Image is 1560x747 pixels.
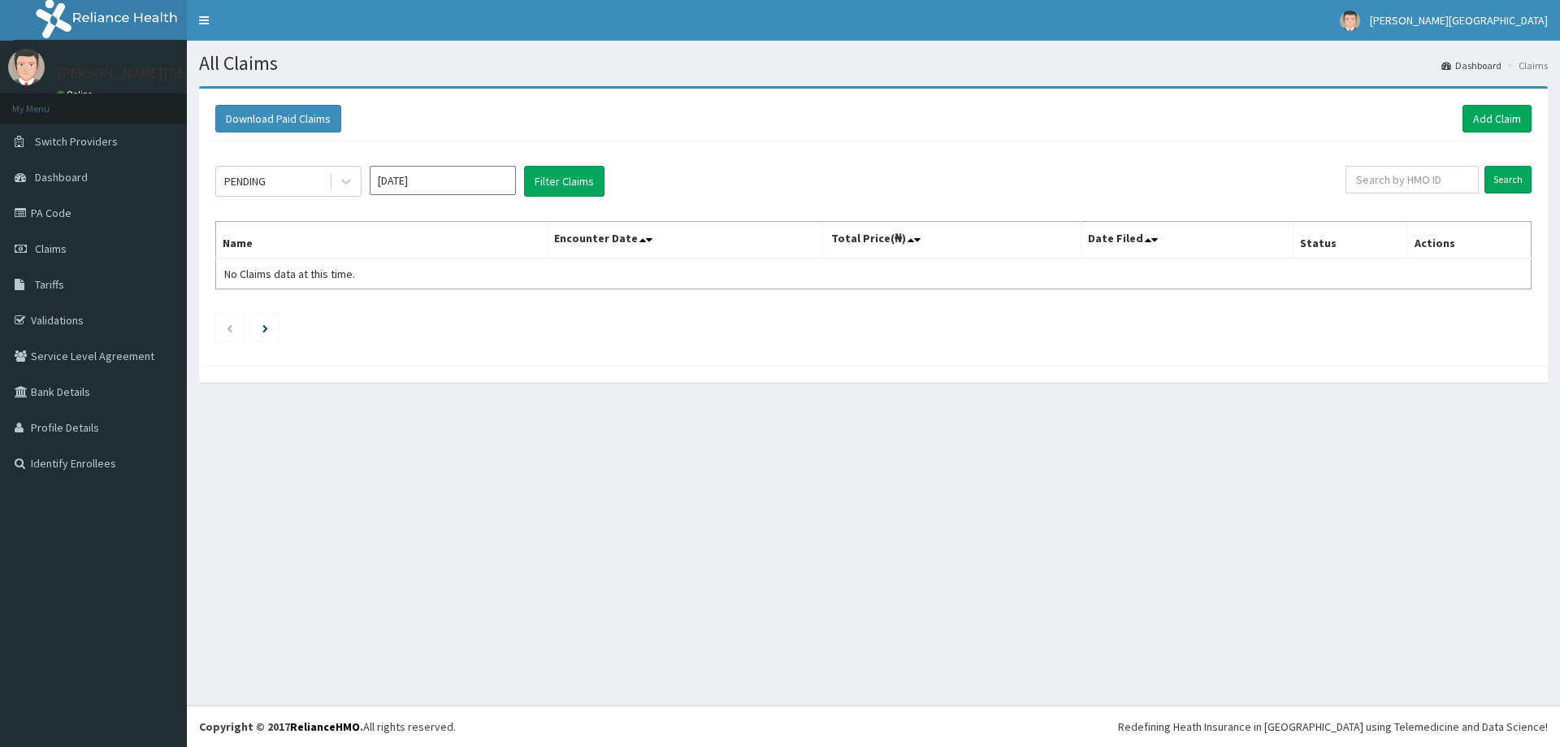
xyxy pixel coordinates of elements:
div: PENDING [224,173,266,189]
a: Dashboard [1441,59,1501,72]
th: Actions [1407,222,1531,259]
th: Encounter Date [547,222,824,259]
input: Search [1484,166,1532,193]
span: [PERSON_NAME][GEOGRAPHIC_DATA] [1370,13,1548,28]
li: Claims [1503,59,1548,72]
footer: All rights reserved. [187,706,1560,747]
input: Search by HMO ID [1345,166,1479,193]
th: Total Price(₦) [824,222,1081,259]
span: Tariffs [35,277,64,292]
div: Redefining Heath Insurance in [GEOGRAPHIC_DATA] using Telemedicine and Data Science! [1118,719,1548,735]
input: Select Month and Year [370,166,516,195]
p: [PERSON_NAME][GEOGRAPHIC_DATA] [57,66,297,80]
a: Online [57,89,96,100]
span: Claims [35,241,67,256]
span: Switch Providers [35,134,118,149]
span: Dashboard [35,170,88,185]
img: User Image [1340,11,1360,31]
th: Status [1293,222,1407,259]
strong: Copyright © 2017 . [199,719,363,734]
button: Download Paid Claims [215,105,341,132]
img: User Image [8,49,45,85]
a: Next page [262,320,268,335]
span: No Claims data at this time. [224,267,355,281]
button: Filter Claims [524,166,604,197]
th: Date Filed [1081,222,1293,259]
th: Name [216,222,548,259]
a: RelianceHMO [290,719,360,734]
a: Previous page [226,320,233,335]
a: Add Claim [1462,105,1532,132]
h1: All Claims [199,53,1548,74]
